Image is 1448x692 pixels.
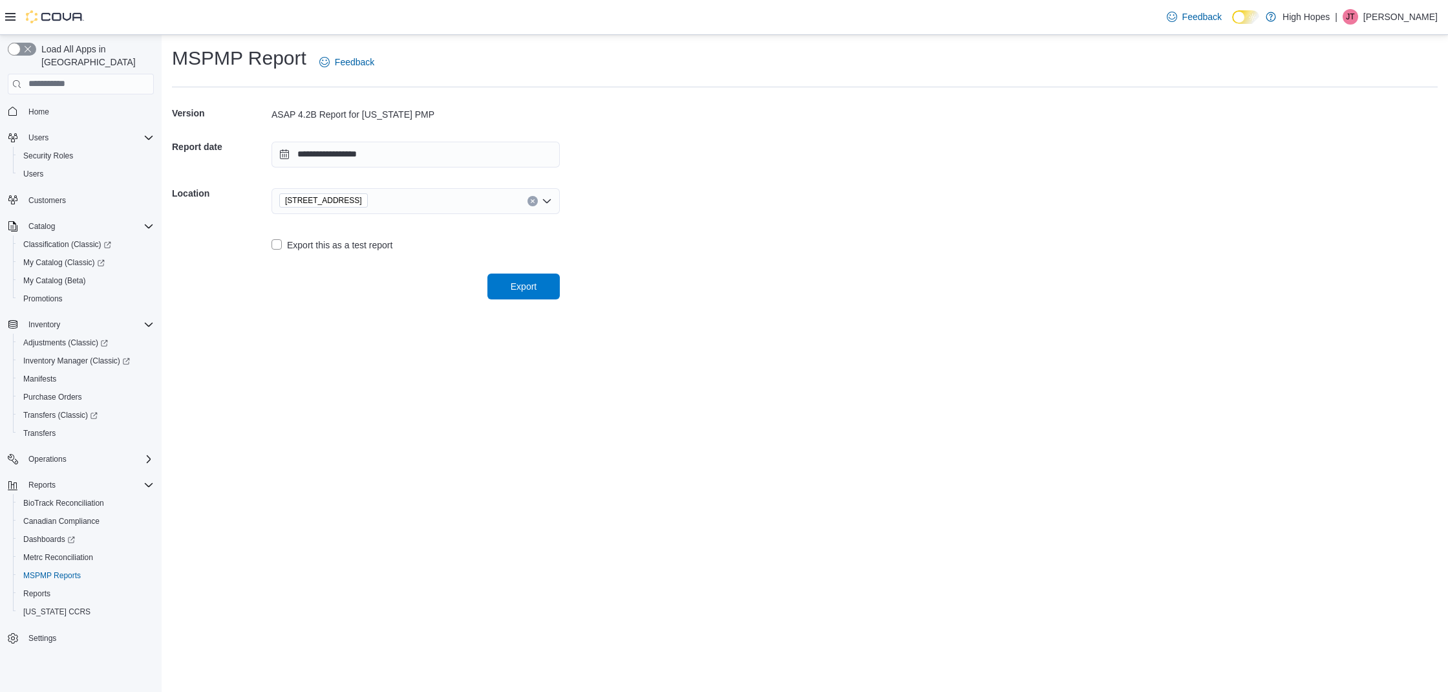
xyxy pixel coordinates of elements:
button: Operations [23,451,72,467]
span: Promotions [23,294,63,304]
span: Export [511,280,537,293]
span: Users [23,169,43,179]
a: Transfers [18,426,61,441]
span: My Catalog (Classic) [23,257,105,268]
a: Home [23,104,54,120]
input: Press the down key to open a popover containing a calendar. [271,142,560,168]
span: Inventory [28,319,60,330]
h5: Location [172,180,269,206]
span: Manifests [18,371,154,387]
a: Inventory Manager (Classic) [18,353,135,369]
span: Security Roles [23,151,73,161]
a: Users [18,166,48,182]
button: Operations [3,450,159,468]
a: My Catalog (Classic) [13,254,159,272]
div: ASAP 4.2B Report for [US_STATE] PMP [271,108,560,121]
a: Transfers (Classic) [13,406,159,424]
span: My Catalog (Classic) [18,255,154,270]
span: [US_STATE] CCRS [23,607,90,617]
a: Reports [18,586,56,601]
span: Catalog [23,219,154,234]
span: Feedback [335,56,374,69]
button: Transfers [13,424,159,442]
span: Purchase Orders [23,392,82,402]
span: Canadian Compliance [23,516,100,526]
a: Manifests [18,371,61,387]
span: Transfers [23,428,56,438]
span: Users [18,166,154,182]
span: Manifests [23,374,56,384]
span: Metrc Reconciliation [23,552,93,563]
span: Promotions [18,291,154,307]
span: 1201 N Gloster St [279,193,368,208]
a: Customers [23,193,71,208]
button: Users [23,130,54,146]
button: Settings [3,629,159,647]
img: Cova [26,10,84,23]
span: Inventory [23,317,154,332]
span: Home [28,107,49,117]
input: Dark Mode [1232,10,1259,24]
a: Transfers (Classic) [18,407,103,423]
a: Metrc Reconciliation [18,550,98,565]
span: Adjustments (Classic) [23,338,108,348]
button: Users [13,165,159,183]
a: Dashboards [13,530,159,548]
a: Classification (Classic) [13,235,159,254]
a: Purchase Orders [18,389,87,405]
button: BioTrack Reconciliation [13,494,159,512]
span: Reports [23,589,50,599]
span: Settings [23,630,154,646]
a: My Catalog (Classic) [18,255,110,270]
span: Dashboards [18,532,154,547]
nav: Complex example [8,97,154,682]
span: Reports [23,477,154,493]
span: Inventory Manager (Classic) [23,356,130,366]
span: Settings [28,633,56,643]
span: Feedback [1182,10,1222,23]
button: Clear input [527,196,538,206]
a: Feedback [314,49,379,75]
a: Dashboards [18,532,80,547]
span: Reports [28,480,56,490]
span: Security Roles [18,148,154,164]
button: Manifests [13,370,159,388]
button: Inventory [3,316,159,334]
span: Transfers (Classic) [18,407,154,423]
span: MSPMP Reports [18,568,154,583]
button: MSPMP Reports [13,567,159,585]
span: JT [1346,9,1354,25]
button: Purchase Orders [13,388,159,406]
span: My Catalog (Beta) [23,276,86,286]
button: Reports [23,477,61,493]
span: My Catalog (Beta) [18,273,154,288]
input: Accessible screen reader label [373,193,374,209]
a: Adjustments (Classic) [13,334,159,352]
a: Adjustments (Classic) [18,335,113,351]
a: Canadian Compliance [18,514,105,529]
span: [STREET_ADDRESS] [285,194,362,207]
a: Promotions [18,291,68,307]
span: Classification (Classic) [18,237,154,252]
a: MSPMP Reports [18,568,86,583]
button: Open list of options [542,196,552,206]
a: BioTrack Reconciliation [18,495,109,511]
span: Metrc Reconciliation [18,550,154,565]
div: Jason Truong [1343,9,1358,25]
span: Customers [23,192,154,208]
a: [US_STATE] CCRS [18,604,96,620]
span: Canadian Compliance [18,514,154,529]
a: My Catalog (Beta) [18,273,91,288]
button: Reports [3,476,159,494]
button: Users [3,129,159,147]
span: Dark Mode [1232,24,1233,25]
span: Users [23,130,154,146]
span: Purchase Orders [18,389,154,405]
p: [PERSON_NAME] [1363,9,1438,25]
button: Security Roles [13,147,159,165]
button: Customers [3,191,159,210]
label: Export this as a test report [271,237,392,253]
span: BioTrack Reconciliation [18,495,154,511]
span: Transfers [18,426,154,441]
a: Security Roles [18,148,78,164]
